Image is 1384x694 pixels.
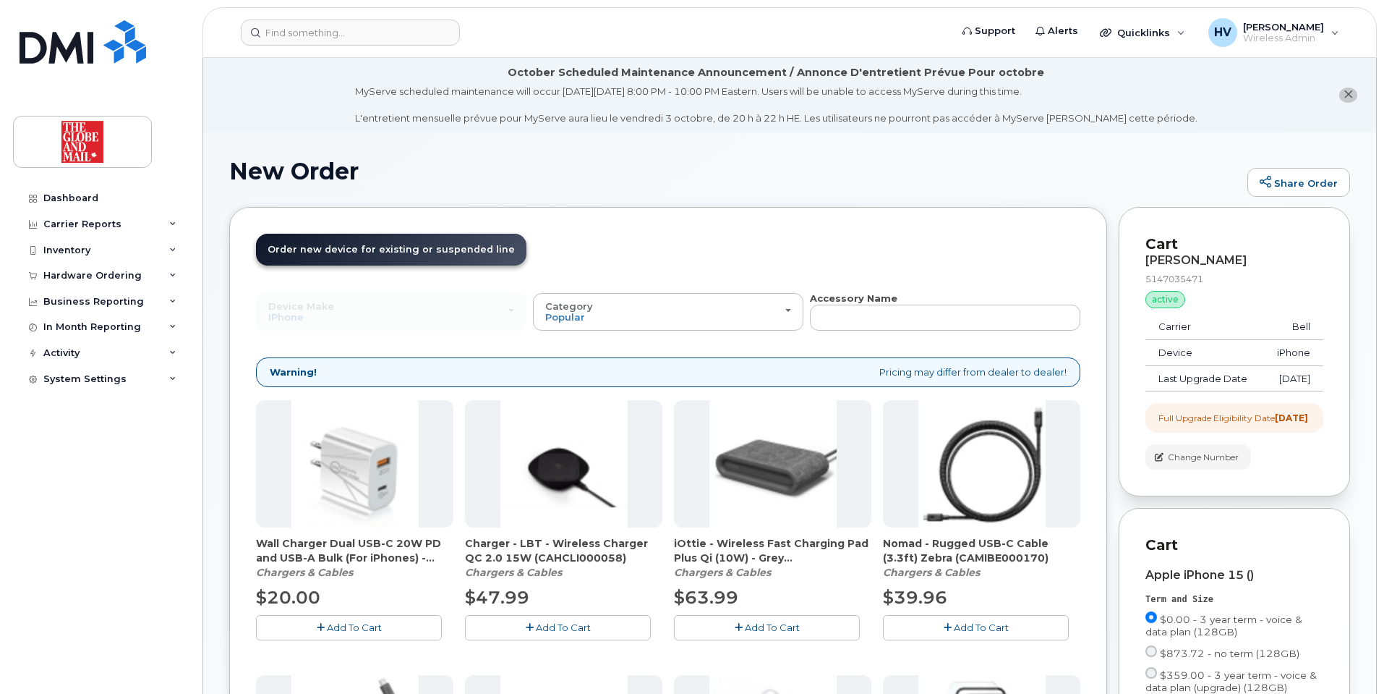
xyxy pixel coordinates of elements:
div: active [1145,291,1185,308]
img: accessory36799.JPG [291,400,419,528]
strong: Warning! [270,365,317,379]
div: MyServe scheduled maintenance will occur [DATE][DATE] 8:00 PM - 10:00 PM Eastern. Users will be u... [355,85,1197,125]
td: Bell [1263,314,1323,340]
div: iOttie - Wireless Fast Charging Pad Plus Qi (10W) - Grey (CAHCLI000064) [674,536,871,580]
em: Chargers & Cables [256,566,353,579]
span: $359.00 - 3 year term - voice & data plan (upgrade) (128GB) [1145,669,1317,693]
span: Order new device for existing or suspended line [268,244,515,255]
img: accessory36554.JPG [709,400,837,528]
span: Add To Cart [536,622,591,633]
div: Nomad - Rugged USB-C Cable (3.3ft) Zebra (CAMIBE000170) [883,536,1080,580]
button: Add To Cart [674,615,860,640]
span: Add To Cart [327,622,382,633]
em: Chargers & Cables [674,566,771,579]
img: accessory36405.JPG [500,400,628,528]
div: 5147035471 [1145,273,1323,285]
td: Carrier [1145,314,1263,340]
input: $359.00 - 3 year term - voice & data plan (upgrade) (128GB) [1145,667,1157,679]
span: $20.00 [256,587,320,608]
input: $0.00 - 3 year term - voice & data plan (128GB) [1145,612,1157,623]
td: [DATE] [1263,366,1323,392]
span: Add To Cart [954,622,1009,633]
span: Charger - LBT - Wireless Charger QC 2.0 15W (CAHCLI000058) [465,536,662,565]
span: Change Number [1168,451,1239,464]
button: Add To Cart [883,615,1069,640]
span: $0.00 - 3 year term - voice & data plan (128GB) [1145,614,1302,638]
strong: [DATE] [1275,412,1308,423]
div: [PERSON_NAME] [1145,254,1323,267]
em: Chargers & Cables [883,566,980,579]
div: Pricing may differ from dealer to dealer! [256,357,1080,387]
input: $873.72 - no term (128GB) [1145,646,1157,657]
span: $47.99 [465,587,529,608]
em: Chargers & Cables [465,566,562,579]
div: Apple iPhone 15 () [1145,569,1323,582]
div: Term and Size [1145,593,1323,606]
span: $63.99 [674,587,738,608]
span: Add To Cart [745,622,800,633]
span: iOttie - Wireless Fast Charging Pad Plus Qi (10W) - Grey (CAHCLI000064) [674,536,871,565]
span: $39.96 [883,587,947,608]
img: accessory36548.JPG [918,400,1046,528]
strong: Accessory Name [810,292,897,304]
div: Wall Charger Dual USB-C 20W PD and USB-A Bulk (For iPhones) - White (CAHCBE000086) [256,536,453,580]
p: Cart [1145,234,1323,255]
div: Full Upgrade Eligibility Date [1158,412,1308,424]
h1: New Order [229,158,1240,184]
span: Category [545,300,593,312]
a: Share Order [1247,168,1350,197]
td: iPhone [1263,340,1323,366]
td: Device [1145,340,1263,366]
span: Nomad - Rugged USB-C Cable (3.3ft) Zebra (CAMIBE000170) [883,536,1080,565]
span: Wall Charger Dual USB-C 20W PD and USB-A Bulk (For iPhones) - White (CAHCBE000086) [256,536,453,565]
button: Category Popular [533,293,803,331]
p: Cart [1145,535,1323,556]
button: Change Number [1145,444,1251,470]
span: $873.72 - no term (128GB) [1160,648,1299,659]
button: close notification [1339,88,1357,103]
td: Last Upgrade Date [1145,366,1263,392]
button: Add To Cart [465,615,651,640]
div: October Scheduled Maintenance Announcement / Annonce D'entretient Prévue Pour octobre [508,65,1044,80]
button: Add To Cart [256,615,442,640]
span: Popular [545,311,585,323]
div: Charger - LBT - Wireless Charger QC 2.0 15W (CAHCLI000058) [465,536,662,580]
